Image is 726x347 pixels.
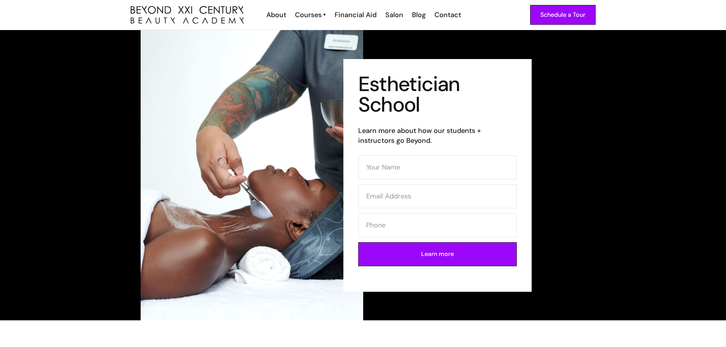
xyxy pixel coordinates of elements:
a: home [131,6,244,24]
input: Phone [358,213,517,237]
a: Contact [430,10,465,20]
div: Schedule a Tour [540,10,585,20]
a: Schedule a Tour [530,5,596,25]
div: Salon [385,10,403,20]
div: Contact [434,10,461,20]
img: esthetician facial application [141,30,363,320]
input: Email Address [358,184,517,208]
input: Your Name [358,155,517,179]
input: Learn more [358,242,517,266]
div: Courses [295,10,322,20]
div: Financial Aid [335,10,377,20]
a: About [261,10,290,20]
a: Courses [295,10,326,20]
a: Salon [380,10,407,20]
img: beyond 21st century beauty academy logo [131,6,244,24]
div: Blog [412,10,426,20]
h1: Esthetician School [358,74,517,115]
h6: Learn more about how our students + instructors go Beyond. [358,126,517,146]
a: Financial Aid [330,10,380,20]
div: About [266,10,286,20]
a: Blog [407,10,430,20]
form: Contact Form (Esthi) [358,155,517,271]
